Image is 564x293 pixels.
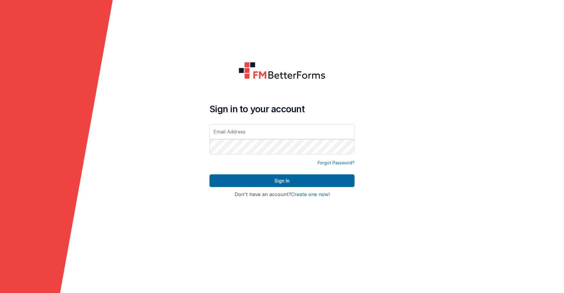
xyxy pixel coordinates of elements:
a: Forgot Password? [318,160,355,166]
input: Email Address [209,124,355,139]
button: Create one now! [291,192,330,197]
h4: Don't have an account? [209,192,355,197]
h4: Sign in to your account [209,104,355,114]
button: Sign In [209,174,355,187]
